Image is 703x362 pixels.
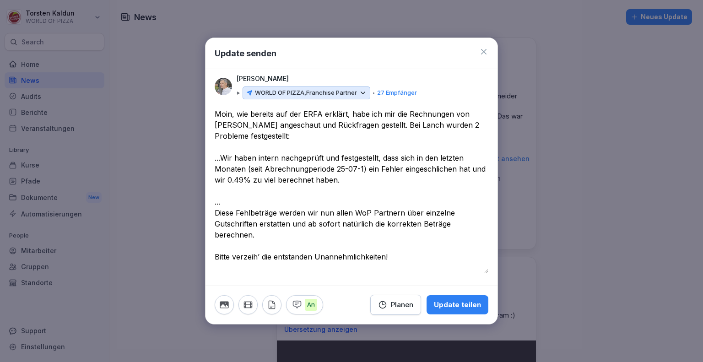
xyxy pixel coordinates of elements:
button: Planen [370,295,421,315]
p: 27 Empfänger [377,88,417,97]
div: Update teilen [434,300,481,310]
button: Update teilen [427,295,488,314]
p: An [305,299,317,311]
button: An [286,295,323,314]
img: in3w5lo2z519nrm9gbxqh89t.png [215,78,232,95]
h1: Update senden [215,47,276,59]
p: [PERSON_NAME] [237,74,289,84]
p: WORLD OF PIZZA, Franchise Partner [255,88,357,97]
div: Planen [378,300,413,310]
